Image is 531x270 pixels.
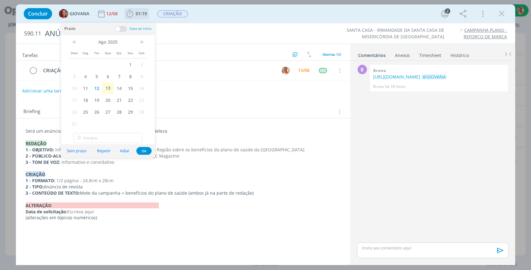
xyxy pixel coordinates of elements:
div: dialog [16,4,515,265]
div: B [358,65,367,74]
img: G [59,9,68,18]
span: 01:19 [136,11,147,17]
button: Ok [136,147,152,155]
strong: ALTERAÇÃO [26,202,159,208]
span: 9 [136,70,147,82]
span: 19 [91,94,102,106]
span: Sab [136,47,147,59]
span: Informar a população de [GEOGRAPHIC_DATA] e Região sobre os benefícios do plano de saúde da [GEOG... [55,147,304,153]
span: Seg [80,47,91,59]
a: CAMPANHA PLANO - REFORÇO DE MARCA [464,27,507,39]
button: 2 [440,9,450,19]
span: 5 [91,70,102,82]
span: 29 [125,106,136,118]
span: 13 [102,82,114,94]
button: Repetir [93,147,114,155]
strong: REDAÇÃO [26,140,46,146]
span: 11 [80,82,91,94]
div: 12/08 [106,12,119,16]
span: 15 [125,82,136,94]
p: Anúncio de revista [26,184,341,190]
span: 1/2 página - 24,8cm x 28cm [56,178,114,183]
span: 23 [136,94,147,106]
span: 7 [114,70,125,82]
span: 3 [69,70,80,82]
span: 16 [136,82,147,94]
a: Timesheet [419,50,441,59]
span: Ago 2025 [80,37,136,47]
a: SANTA CASA - IRMANDADE DA SANTA CASA DE MISERICÓRDIA DE [GEOGRAPHIC_DATA] [347,27,444,39]
span: 21 [114,94,125,106]
span: 14 [114,82,125,94]
span: 10 [69,82,80,94]
span: 20 [102,94,114,106]
button: 01:19 [125,9,149,19]
div: CRIAÇÃO [40,67,276,74]
b: Bruna [373,68,386,73]
span: 590.11 [24,30,41,37]
span: 28 [114,106,125,118]
span: 27 [102,106,114,118]
span: Ter [91,47,102,59]
div: ANÚNCIO REVISTA JC [42,26,303,41]
span: 8 [125,70,136,82]
button: CRIAÇÃO [157,10,188,18]
p: (alterações em tópicos numéricos) [26,215,341,221]
strong: 3 - TOM DE VOZ: [26,159,60,165]
span: 26 [91,106,102,118]
p: Será um anúncio para o Jornal Cidade na sessão de Saúde & Beleza [26,128,341,134]
div: 2 [445,8,450,14]
strong: CRIAÇÃO [26,171,45,177]
span: 18 [80,94,91,106]
span: > [136,37,147,47]
span: Prazo [64,26,76,32]
button: Adicionar uma tarefa [22,85,67,97]
a: Histórico [450,50,469,59]
strong: Data de solicitação: [26,209,67,215]
span: Data de início [129,26,152,31]
span: 17 [69,94,80,106]
strong: 2 - TIPO: [26,184,44,190]
span: Briefing [23,108,40,116]
span: Tarefas [22,51,38,58]
span: 24 [69,106,80,118]
img: V [282,67,290,74]
span: 4 [80,70,91,82]
span: 12 [91,82,102,94]
span: Abertas 1/2 [323,52,341,57]
strong: 3 - CONTEÚDO DE TEXTO: [26,190,80,196]
input: Horário [74,133,142,143]
span: Sex [125,47,136,59]
span: 1 [125,59,136,70]
span: 2 [136,59,147,70]
button: Adiar [116,147,134,155]
p: Bruna [373,84,384,89]
span: há 18 horas [385,84,406,89]
strong: 2 - PÚBLICO-ALVO: [26,153,66,159]
button: Concluir [24,8,52,19]
span: Leitores da sessão de Beleza & Saúde do JC Magazine [67,153,179,159]
span: 30 [136,106,147,118]
img: arrow-down-up.svg [307,52,311,57]
div: Anexos [395,52,410,59]
span: 6 [102,70,114,82]
span: Qua [102,47,114,59]
strong: 1 - FORMATO: [26,178,55,183]
span: Informativo e convidativo [61,159,114,165]
span: @GIOVANA [422,74,446,80]
strong: 1 - OBJETIVO: [26,147,54,153]
button: Sem prazo [63,147,90,155]
span: Dom [69,47,80,59]
span: GIOVANA [70,12,89,16]
span: Escreva aqui [67,209,94,215]
span: 25 [80,106,91,118]
div: 13/08 [298,68,309,73]
span: Concluir [28,11,48,16]
p: Mote da campanha + benefícios do plano de saúde (ambos já na parte de redação) [26,190,341,196]
button: V [281,66,290,75]
span: CRIAÇÃO [157,10,188,17]
a: [URL][DOMAIN_NAME] [373,74,420,80]
span: < [69,37,80,47]
span: 31 [69,118,80,130]
span: Qui [114,47,125,59]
